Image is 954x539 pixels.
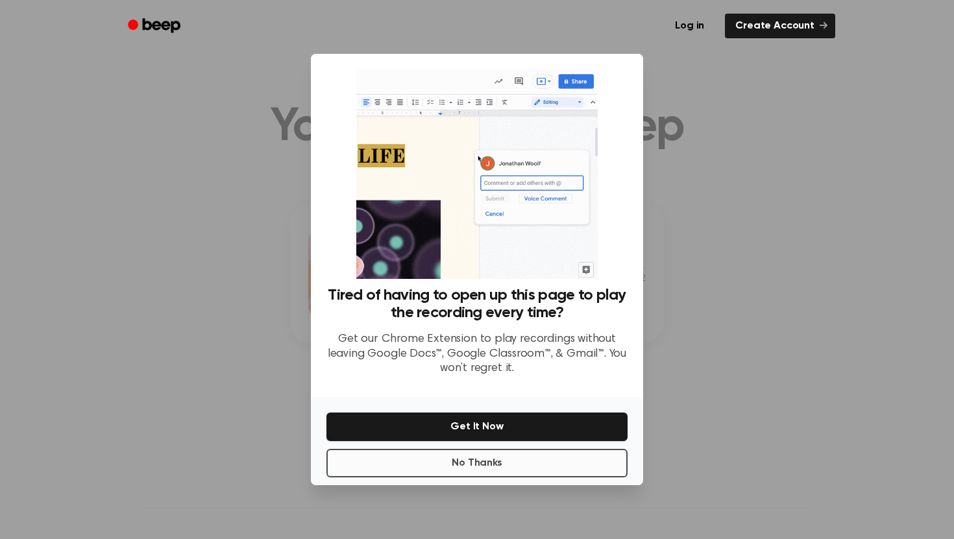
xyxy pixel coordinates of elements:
[119,14,192,39] a: Beep
[326,332,628,376] p: Get our Chrome Extension to play recordings without leaving Google Docs™, Google Classroom™, & Gm...
[356,69,597,279] img: Beep extension in action
[662,11,717,41] a: Log in
[326,449,628,477] button: No Thanks
[326,413,628,441] button: Get It Now
[725,14,835,38] a: Create Account
[326,287,628,322] h3: Tired of having to open up this page to play the recording every time?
